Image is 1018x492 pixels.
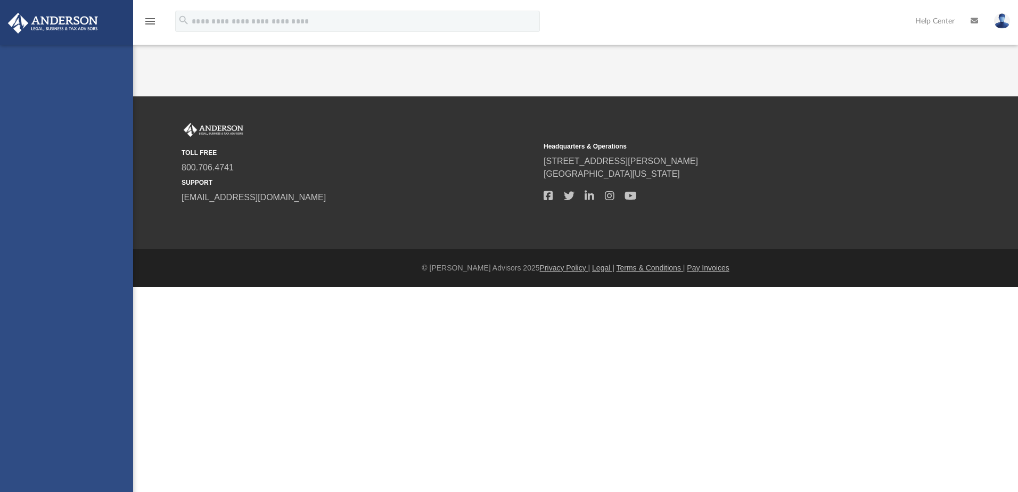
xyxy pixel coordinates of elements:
a: 800.706.4741 [182,163,234,172]
a: menu [144,20,157,28]
img: Anderson Advisors Platinum Portal [5,13,101,34]
a: [EMAIL_ADDRESS][DOMAIN_NAME] [182,193,326,202]
img: User Pic [994,13,1010,29]
img: Anderson Advisors Platinum Portal [182,123,245,137]
a: Legal | [592,264,614,272]
i: search [178,14,190,26]
a: Privacy Policy | [540,264,590,272]
a: [STREET_ADDRESS][PERSON_NAME] [544,157,698,166]
div: © [PERSON_NAME] Advisors 2025 [133,263,1018,274]
small: TOLL FREE [182,148,536,158]
small: Headquarters & Operations [544,142,898,151]
a: Terms & Conditions | [617,264,685,272]
a: Pay Invoices [687,264,729,272]
a: [GEOGRAPHIC_DATA][US_STATE] [544,169,680,178]
i: menu [144,15,157,28]
small: SUPPORT [182,178,536,187]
